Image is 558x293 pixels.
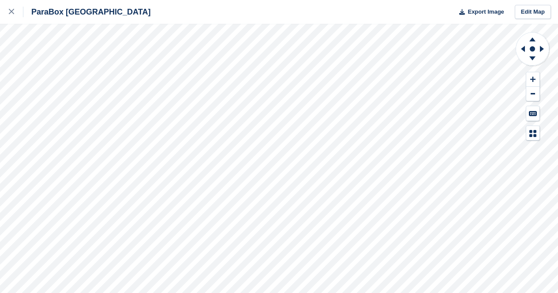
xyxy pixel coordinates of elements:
button: Export Image [454,5,504,19]
button: Zoom In [526,72,539,87]
span: Export Image [468,7,504,16]
button: Zoom Out [526,87,539,101]
button: Keyboard Shortcuts [526,106,539,121]
button: Map Legend [526,126,539,141]
div: ParaBox [GEOGRAPHIC_DATA] [23,7,150,17]
a: Edit Map [515,5,551,19]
